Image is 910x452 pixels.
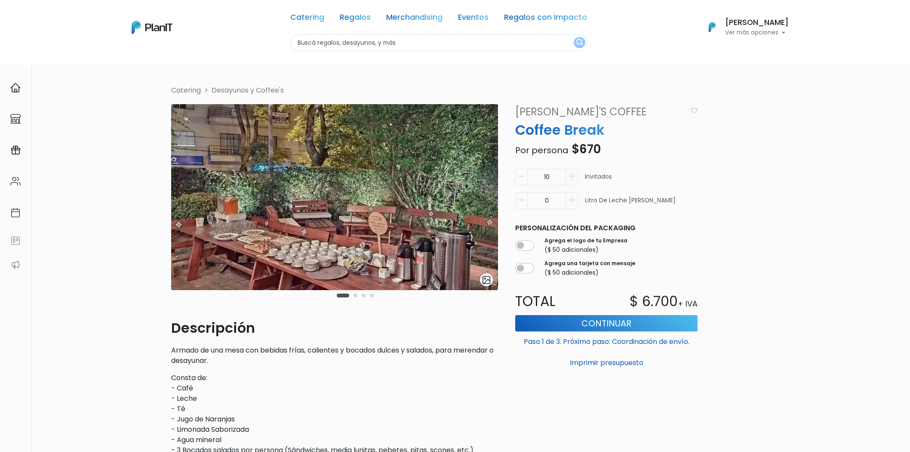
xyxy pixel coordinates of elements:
[515,333,698,347] p: Paso 1 de 3. Próximo paso: Coordinación de envío.
[171,318,498,338] p: Descripción
[510,120,703,140] p: Coffee Break
[10,235,21,246] img: feedback-78b5a0c8f98aac82b08bfc38622c3050aee476f2c9584af64705fc4e61158814.svg
[510,291,606,312] p: Total
[544,245,627,254] p: ($ 50 adicionales)
[510,104,687,120] a: [PERSON_NAME]'s Coffee
[10,207,21,218] img: calendar-87d922413cdce8b2cf7b7f5f62616a5cf9e4887200fb71536465627b3292af00.svg
[630,291,678,312] p: $ 6.700
[515,223,698,233] p: Personalización del packaging
[572,141,601,158] span: $670
[703,18,722,37] img: PlanIt Logo
[10,83,21,93] img: home-e721727adea9d79c4d83392d1f703f7f8bce08238fde08b1acbfd93340b81755.svg
[544,237,627,245] label: Agrega el logo de tu Empresa
[585,172,612,189] p: Invitados
[10,114,21,124] img: marketplace-4ceaa7011d94191e9ded77b95e3339b90024bf715f7c57f8cf31f2d8c509eaba.svg
[354,294,357,297] button: Carousel Page 2
[515,144,569,156] span: Por persona
[290,34,587,51] input: Buscá regalos, desayunos, y más
[171,345,498,366] p: Armado de una mesa con bebidas frías, calientes y bocados dulces y salados, para merendar o desay...
[340,14,371,24] a: Regalos
[698,16,789,38] button: PlanIt Logo [PERSON_NAME] Ver más opciones
[337,294,349,297] button: Carousel Page 1 (Current Slide)
[212,85,284,95] a: Desayunos y Coffee's
[10,176,21,186] img: people-662611757002400ad9ed0e3c099ab2801c6687ba6c219adb57efc949bc21e19d.svg
[171,104,498,290] img: WhatsApp_Image_2022-05-03_at_13.50.34.jpeg
[386,14,443,24] a: Merchandising
[504,14,587,24] a: Regalos con Impacto
[576,39,583,47] img: search_button-432b6d5273f82d61273b3651a40e1bd1b912527efae98b1b7a1b2c0702e16a8d.svg
[515,315,698,331] button: Continuar
[335,290,376,300] div: Carousel Pagination
[725,19,789,27] h6: [PERSON_NAME]
[544,260,635,267] label: Agrega una tarjeta con mensaje
[132,21,172,34] img: PlanIt Logo
[544,268,635,277] p: ($ 50 adicionales)
[10,260,21,270] img: partners-52edf745621dab592f3b2c58e3bca9d71375a7ef29c3b500c9f145b62cc070d4.svg
[370,294,374,297] button: Carousel Page 4
[725,30,789,36] p: Ver más opciones
[171,85,201,96] li: Catering
[691,108,698,114] img: heart_icon
[362,294,366,297] button: Carousel Page 3
[585,196,676,213] p: Litro de Leche [PERSON_NAME]
[498,104,825,290] img: WhatsApp_Image_2022-05-03_at_13.49.05.jpeg
[482,275,492,285] img: gallery-light
[290,14,324,24] a: Catering
[166,85,744,97] nav: breadcrumb
[515,356,698,370] button: Imprimir presupuesto
[678,298,698,310] p: + IVA
[458,14,489,24] a: Eventos
[10,145,21,155] img: campaigns-02234683943229c281be62815700db0a1741e53638e28bf9629b52c665b00959.svg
